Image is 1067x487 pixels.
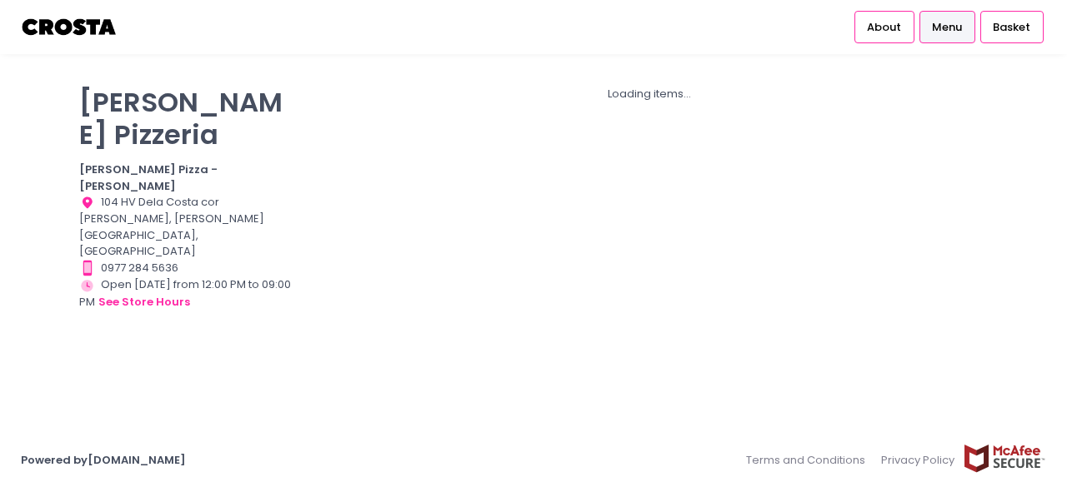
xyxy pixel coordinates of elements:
[312,86,988,102] div: Loading items...
[867,19,901,36] span: About
[79,194,291,260] div: 104 HV Dela Costa cor [PERSON_NAME], [PERSON_NAME][GEOGRAPHIC_DATA], [GEOGRAPHIC_DATA]
[854,11,914,42] a: About
[79,162,218,194] b: [PERSON_NAME] Pizza - [PERSON_NAME]
[963,444,1046,473] img: mcafee-secure
[79,86,291,151] p: [PERSON_NAME] Pizzeria
[874,444,964,476] a: Privacy Policy
[98,293,191,311] button: see store hours
[79,276,291,311] div: Open [DATE] from 12:00 PM to 09:00 PM
[932,19,962,36] span: Menu
[21,12,118,42] img: logo
[79,260,291,276] div: 0977 284 5636
[993,19,1030,36] span: Basket
[919,11,975,42] a: Menu
[21,452,186,468] a: Powered by[DOMAIN_NAME]
[746,444,874,476] a: Terms and Conditions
